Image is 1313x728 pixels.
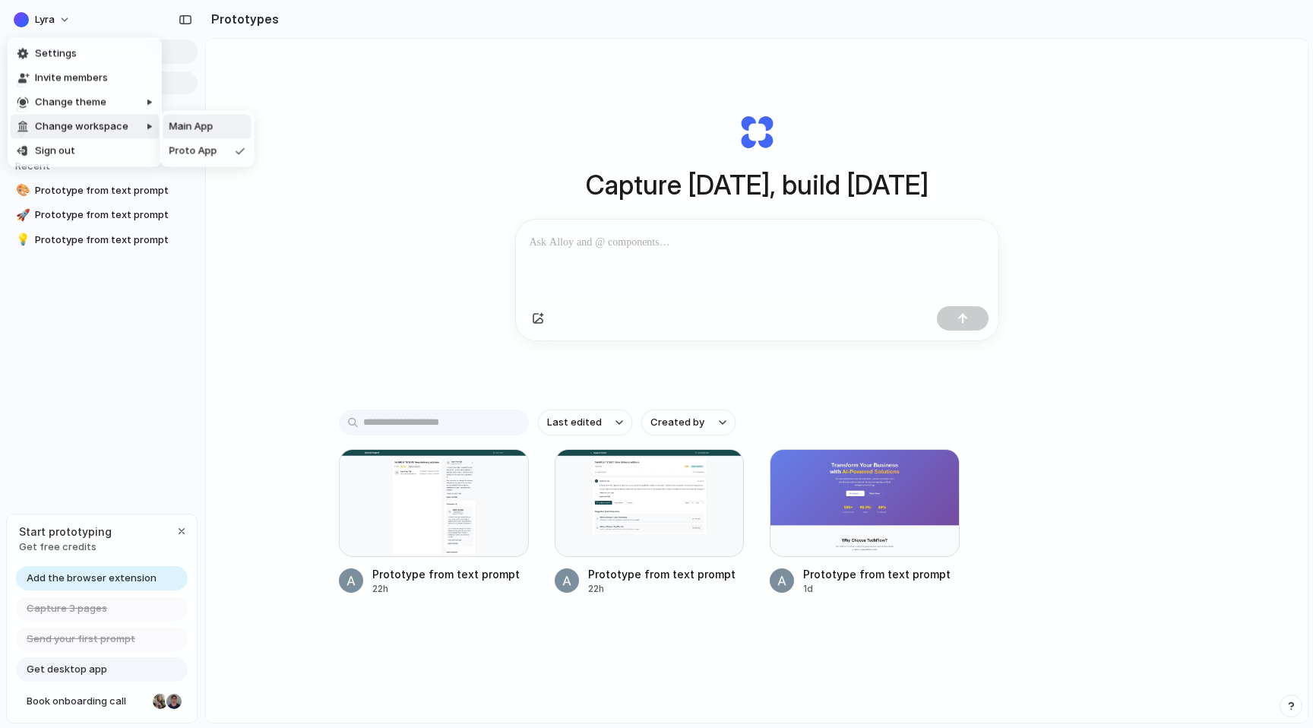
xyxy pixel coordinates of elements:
span: Sign out [35,144,75,159]
span: Main App [169,119,214,135]
span: Settings [35,46,77,62]
span: Change theme [35,95,106,110]
span: Change workspace [35,119,128,135]
span: Proto App [169,144,217,159]
span: Invite members [35,71,108,86]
